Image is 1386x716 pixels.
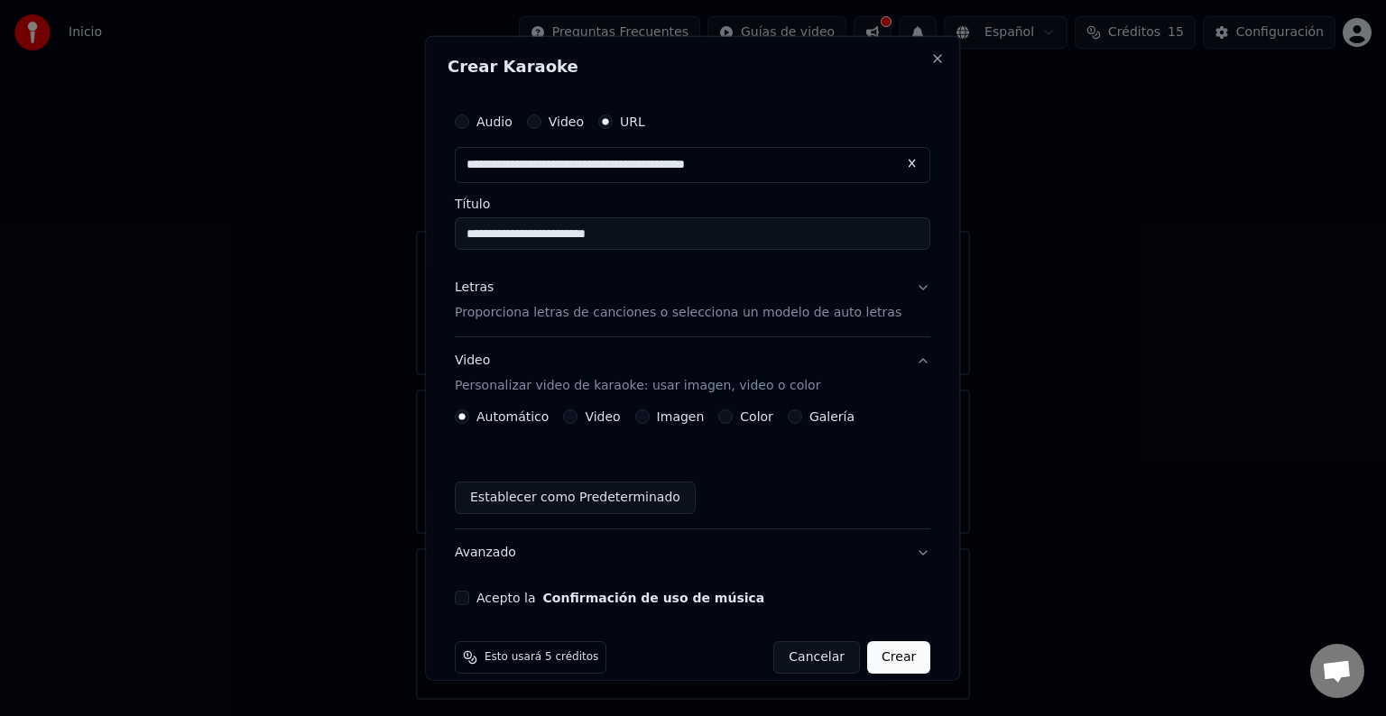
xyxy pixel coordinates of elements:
div: VideoPersonalizar video de karaoke: usar imagen, video o color [455,409,930,528]
label: URL [620,115,645,128]
label: Título [455,197,930,210]
p: Proporciona letras de canciones o selecciona un modelo de auto letras [455,304,901,322]
div: Video [455,352,820,395]
button: Acepto la [543,592,765,604]
button: LetrasProporciona letras de canciones o selecciona un modelo de auto letras [455,264,930,336]
label: Imagen [657,410,705,423]
h2: Crear Karaoke [448,59,938,75]
p: Personalizar video de karaoke: usar imagen, video o color [455,377,820,395]
button: Cancelar [774,641,861,674]
label: Acepto la [476,592,764,604]
label: Video [549,115,584,128]
label: Audio [476,115,513,128]
label: Galería [809,410,855,423]
div: Letras [455,279,494,297]
label: Video [586,410,621,423]
label: Color [741,410,774,423]
label: Automático [476,410,549,423]
button: Crear [867,641,930,674]
button: Avanzado [455,529,930,576]
span: Esto usará 5 créditos [485,650,598,665]
button: VideoPersonalizar video de karaoke: usar imagen, video o color [455,337,930,409]
button: Establecer como Predeterminado [455,482,696,514]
